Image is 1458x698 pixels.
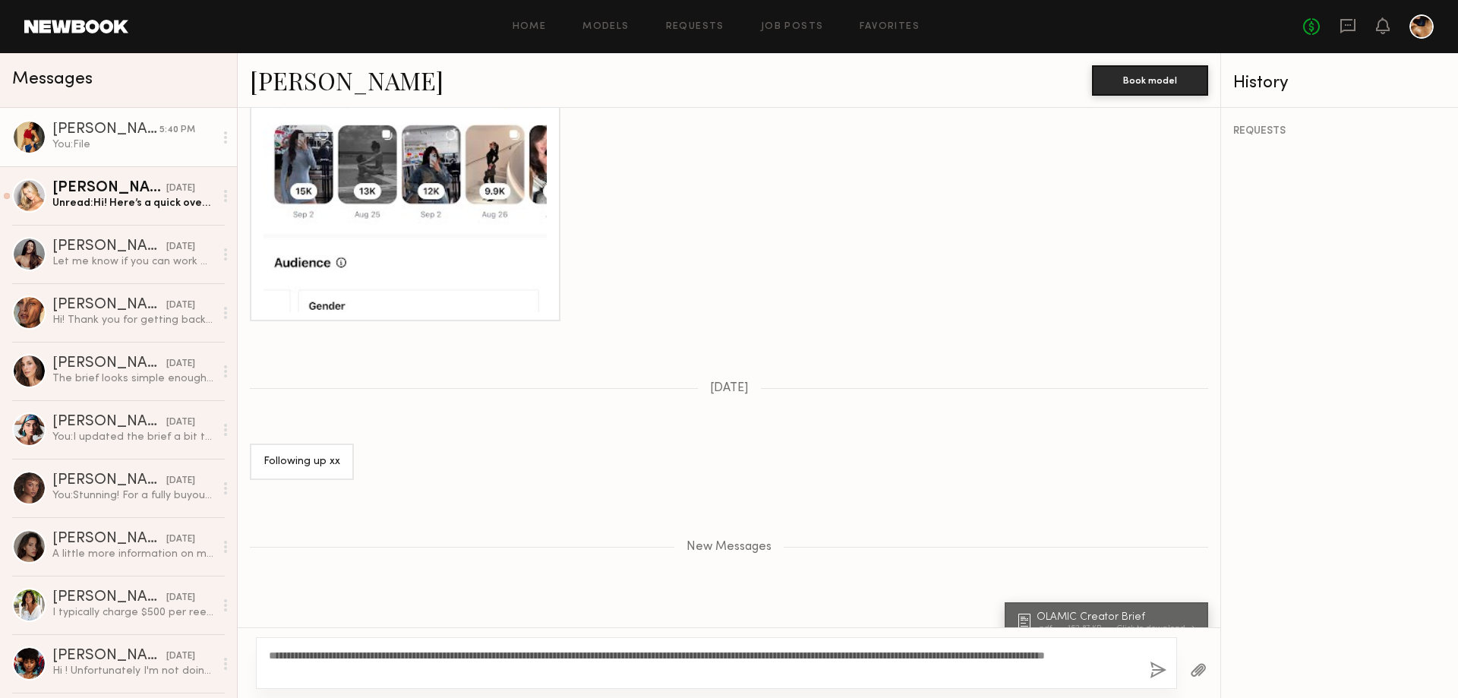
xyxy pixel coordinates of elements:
[1092,73,1208,86] a: Book model
[52,590,166,605] div: [PERSON_NAME]
[52,473,166,488] div: [PERSON_NAME]
[1018,612,1199,633] a: OLAMIC Creator Brief.pdf152.87 KBClick to download
[761,22,824,32] a: Job Posts
[860,22,920,32] a: Favorites
[166,415,195,430] div: [DATE]
[250,64,443,96] a: [PERSON_NAME]
[166,591,195,605] div: [DATE]
[52,254,214,269] div: Let me know if you can work with that :)
[52,649,166,664] div: [PERSON_NAME]
[52,430,214,444] div: You: I updated the brief a bit to be a bit more flexible with creative direction. I would love fo...
[582,22,629,32] a: Models
[666,22,724,32] a: Requests
[52,196,214,210] div: Unread: Hi! Here’s a quick overview of my audience: • Top countries: [GEOGRAPHIC_DATA] (68%), [GE...
[513,22,547,32] a: Home
[166,298,195,313] div: [DATE]
[1233,126,1446,137] div: REQUESTS
[12,71,93,88] span: Messages
[52,415,166,430] div: [PERSON_NAME]
[52,313,214,327] div: Hi! Thank you for getting back. Instagram link below. Thank you! [URL][DOMAIN_NAME]
[52,122,159,137] div: [PERSON_NAME]
[52,488,214,503] div: You: Stunning! For a fully buyout and reel collab between both accounts, what is your rate?
[166,240,195,254] div: [DATE]
[52,605,214,620] div: I typically charge $500 per reel but I know the original listing was a bit lower than that so I’m...
[52,239,166,254] div: [PERSON_NAME]
[710,382,749,395] span: [DATE]
[1092,65,1208,96] button: Book model
[1068,624,1117,633] div: 152.87 KB
[52,371,214,386] div: The brief looks simple enough. Let me know if you’re ready to send the product. I will provide my...
[1037,612,1199,623] div: OLAMIC Creator Brief
[1233,74,1446,92] div: History
[686,541,772,554] span: New Messages
[52,547,214,561] div: A little more information on my works: My name is [PERSON_NAME]. I’m a professional content creat...
[166,474,195,488] div: [DATE]
[264,453,340,471] div: Following up xx
[52,532,166,547] div: [PERSON_NAME]
[52,356,166,371] div: [PERSON_NAME]
[52,298,166,313] div: [PERSON_NAME]
[166,649,195,664] div: [DATE]
[52,137,214,152] div: You: File
[166,182,195,196] div: [DATE]
[1037,624,1068,633] div: .pdf
[52,181,166,196] div: [PERSON_NAME]
[1117,624,1194,633] div: Click to download
[166,357,195,371] div: [DATE]
[52,664,214,678] div: Hi ! Unfortunately I'm not doing any collaborations post at the moment but open to ugc if your in...
[159,123,195,137] div: 5:40 PM
[166,532,195,547] div: [DATE]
